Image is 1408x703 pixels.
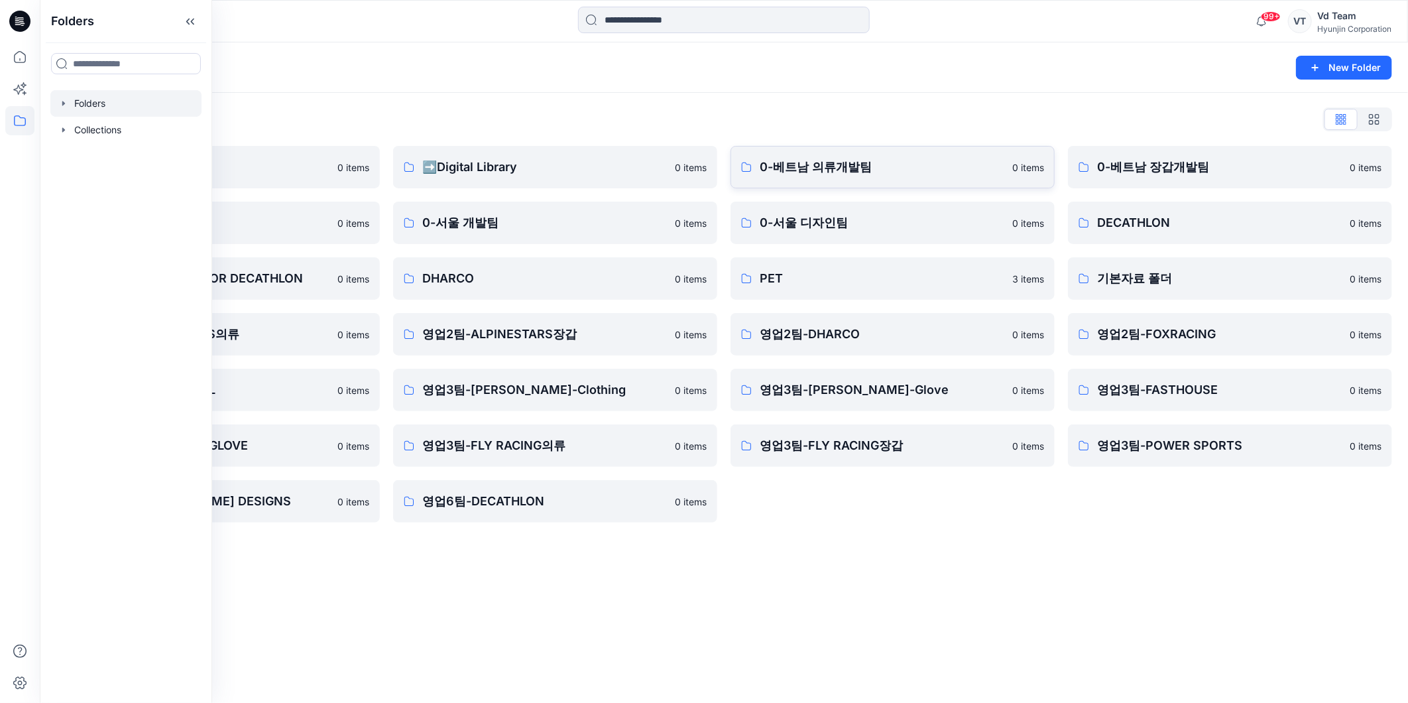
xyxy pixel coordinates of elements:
p: 0 items [1012,383,1044,397]
a: DHARCO0 items [393,257,717,300]
p: 0 items [1012,216,1044,230]
a: 영업3팀-5.11 TACTICAL0 items [56,369,380,411]
p: 영업6팀-DECATHLON [422,492,667,511]
p: 0 items [1012,160,1044,174]
p: 기본자료 폴더 [1097,269,1342,288]
p: 영업2팀-ALPINESTARS장갑 [422,325,667,344]
p: 0 items [675,495,707,509]
a: 영업2팀-ALPINESTARS의류0 items [56,313,380,355]
div: Hyunjin Corporation [1317,24,1391,34]
p: 영업3팀-POWER SPORTS [1097,436,1342,455]
p: 0-서울 개발팀 [422,214,667,232]
span: 99+ [1261,11,1281,22]
button: New Folder [1296,56,1392,80]
a: 영업2팀-DHARCO0 items [731,313,1055,355]
p: 0 items [337,495,369,509]
p: 0 items [337,439,369,453]
p: 영업3팀-FASTHOUSE [1097,381,1342,399]
p: ➡️Digital Library [422,158,667,176]
div: VT [1288,9,1312,33]
a: 영업2팀-ALPINESTARS장갑0 items [393,313,717,355]
a: DECATHLON0 items [1068,202,1392,244]
p: 0 items [1350,439,1381,453]
p: 0 items [675,383,707,397]
p: 0 items [1350,216,1381,230]
p: 3 items [1012,272,1044,286]
p: 영업3팀-[PERSON_NAME]-Glove [760,381,1004,399]
a: 기본자료 폴더0 items [1068,257,1392,300]
a: 0-베트남 장갑개발팀0 items [1068,146,1392,188]
p: DECATHLON [1097,214,1342,232]
a: 영업3팀-[PERSON_NAME]-Glove0 items [731,369,1055,411]
a: 0-서울 디자인팀0 items [731,202,1055,244]
a: 0-서울 개발팀0 items [393,202,717,244]
p: 0-베트남 의류개발팀 [760,158,1004,176]
a: DESIGN PROPOSAL FOR DECATHLON0 items [56,257,380,300]
p: 영업3팀-[PERSON_NAME]-Clothing [422,381,667,399]
p: 0 items [337,272,369,286]
p: 0 items [337,383,369,397]
a: 0-베트남 의류개발팀0 items [731,146,1055,188]
p: 영업2팀-FOXRACING [1097,325,1342,344]
a: ♻️Project0 items [56,146,380,188]
p: 0 items [1012,439,1044,453]
p: 영업2팀-DHARCO [760,325,1004,344]
a: 영업3팀-POWER SPORTS0 items [1068,424,1392,467]
p: 0 items [675,439,707,453]
p: 0 items [1350,160,1381,174]
p: 0 items [1350,272,1381,286]
p: 0 items [675,328,707,342]
a: PET3 items [731,257,1055,300]
p: 0 items [675,160,707,174]
p: 0 items [337,328,369,342]
p: 영업3팀-FLY RACING장갑 [760,436,1004,455]
p: 0-베트남 장갑개발팀 [1097,158,1342,176]
a: 영업3팀-[PERSON_NAME]-Clothing0 items [393,369,717,411]
p: 0 items [675,272,707,286]
p: 0 items [1350,383,1381,397]
a: 영업2팀-FOXRACING0 items [1068,313,1392,355]
p: PET [760,269,1004,288]
div: Vd Team [1317,8,1391,24]
p: 영업3팀-FLY RACING의류 [422,436,667,455]
p: 0 items [337,160,369,174]
a: 영업6팀-DECATHLON0 items [393,480,717,523]
a: 영업3팀-FASTHOUSE0 items [1068,369,1392,411]
a: 영업3팀-[PERSON_NAME] DESIGNS0 items [56,480,380,523]
p: 0 items [675,216,707,230]
a: ➡️Digital Library0 items [393,146,717,188]
p: 0 items [337,216,369,230]
a: 영업3팀-FASTHOUSE GLOVE0 items [56,424,380,467]
a: 영업3팀-FLY RACING의류0 items [393,424,717,467]
a: 0-본사VD0 items [56,202,380,244]
p: 0-서울 디자인팀 [760,214,1004,232]
p: 0 items [1350,328,1381,342]
p: DHARCO [422,269,667,288]
a: 영업3팀-FLY RACING장갑0 items [731,424,1055,467]
p: 0 items [1012,328,1044,342]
